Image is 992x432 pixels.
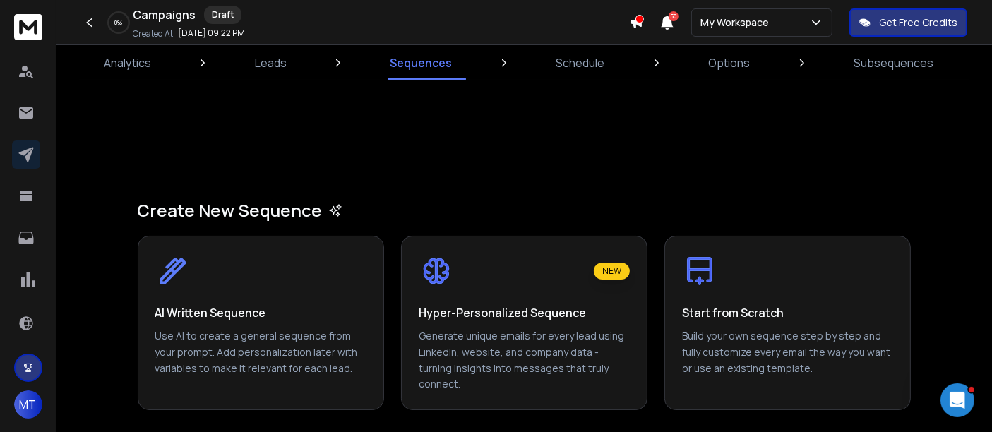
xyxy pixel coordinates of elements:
[255,54,287,71] p: Leads
[940,383,974,417] iframe: Intercom live chat
[682,328,893,392] p: Build your own sequence step by step and fully customize every email the way you want or use an e...
[155,328,366,392] p: Use AI to create a general sequence from your prompt. Add personalization later with variables to...
[14,390,42,419] button: MT
[700,46,758,80] a: Options
[104,54,151,71] p: Analytics
[419,306,586,320] h3: Hyper-Personalized Sequence
[115,18,123,27] p: 0 %
[178,28,245,39] p: [DATE] 09:22 PM
[556,54,604,71] p: Schedule
[708,54,750,71] p: Options
[133,6,196,23] h1: Campaigns
[547,46,613,80] a: Schedule
[664,236,911,410] button: Start from ScratchBuild your own sequence step by step and fully customize every email the way yo...
[138,236,384,410] button: AI Written SequenceUse AI to create a general sequence from your prompt. Add personalization late...
[401,236,647,410] button: NEWHyper-Personalized SequenceGenerate unique emails for every lead using LinkedIn, website, and ...
[849,8,967,37] button: Get Free Credits
[845,46,942,80] a: Subsequences
[854,54,933,71] p: Subsequences
[382,46,461,80] a: Sequences
[594,263,630,280] div: NEW
[204,6,241,24] div: Draft
[138,199,912,222] h1: Create New Sequence
[879,16,957,30] p: Get Free Credits
[669,11,679,21] span: 50
[133,28,175,40] p: Created At:
[95,46,160,80] a: Analytics
[390,54,453,71] p: Sequences
[155,306,266,320] h3: AI Written Sequence
[246,46,295,80] a: Leads
[700,16,775,30] p: My Workspace
[419,328,630,392] p: Generate unique emails for every lead using LinkedIn, website, and company data - turning insight...
[682,306,784,320] h3: Start from Scratch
